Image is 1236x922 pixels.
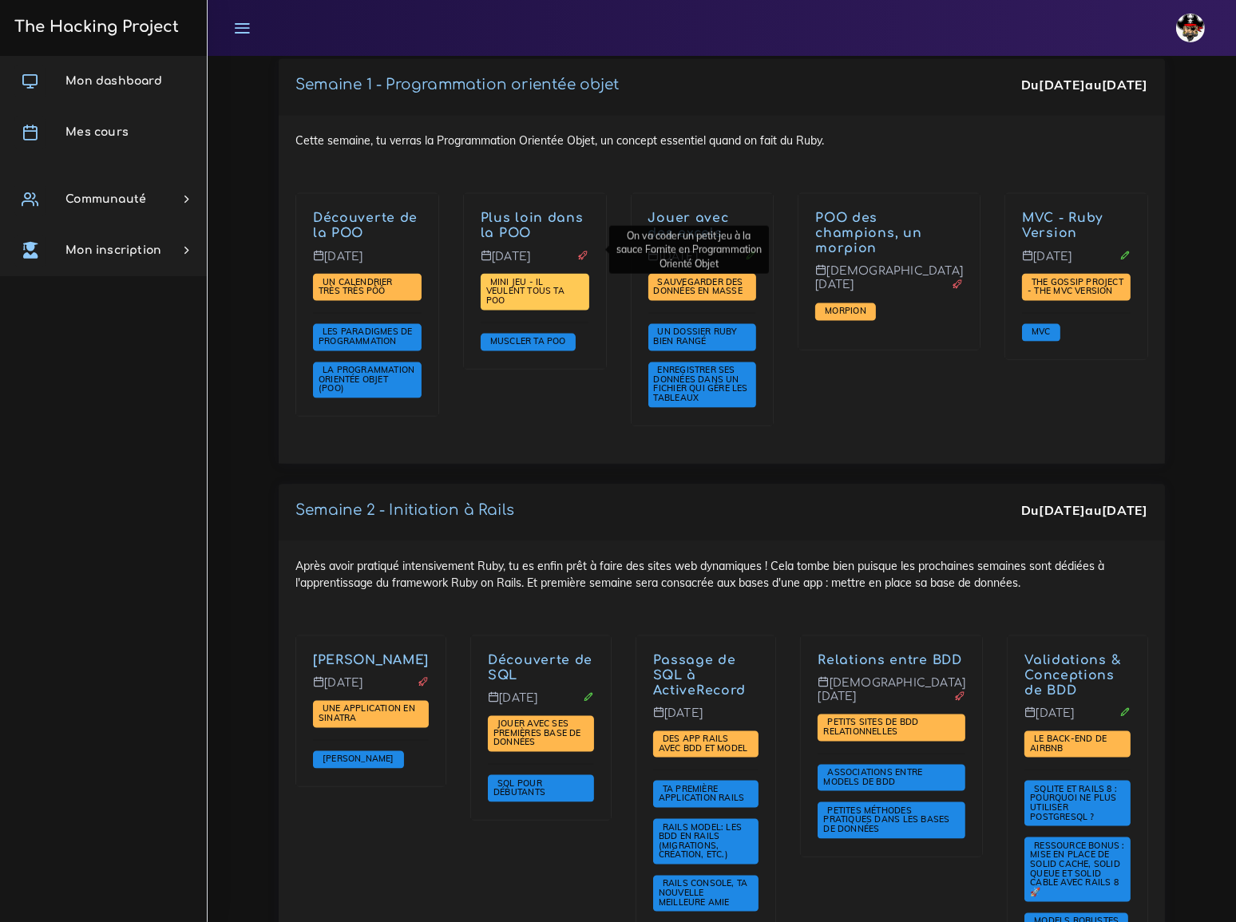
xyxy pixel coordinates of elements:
[823,805,949,834] span: Petites méthodes pratiques dans les bases de données
[1030,841,1125,898] a: Ressource Bonus : Mise en place de Solid Cache, Solid Queue et Solid Cable avec Rails 8 🚀
[1028,276,1123,297] span: The Gossip Project - The MVC version
[319,754,398,765] a: [PERSON_NAME]
[65,193,146,205] span: Communauté
[319,277,393,298] a: Un calendrier très très PÔÔ
[654,364,748,403] span: Enregistrer ses données dans un fichier qui gère les tableaux
[1028,326,1055,338] a: MVC
[1024,706,1131,732] p: [DATE]
[493,718,581,748] a: Jouer avec ses premières base de données
[659,783,749,804] span: Ta première application Rails
[1030,734,1107,754] a: Le Back-end de Airbnb
[313,676,429,702] p: [DATE]
[493,718,581,747] span: Jouer avec ses premières base de données
[65,126,129,138] span: Mes cours
[609,226,769,274] div: On va coder un petit jeu à la sauce Fornite en Programmation Orienté Objet
[1028,277,1123,298] a: The Gossip Project - The MVC version
[653,706,759,732] p: [DATE]
[1028,326,1055,337] span: MVC
[279,116,1165,464] div: Cette semaine, tu verras la Programmation Orientée Objet, un concept essentiel quand on fait du R...
[823,805,949,835] a: Petites méthodes pratiques dans les bases de données
[488,653,592,683] a: Découverte de SQL
[815,264,963,303] p: [DEMOGRAPHIC_DATA][DATE]
[493,778,549,798] a: SQL pour débutants
[823,716,918,737] span: Petits sites de BDD relationnelles
[1176,14,1205,42] img: avatar
[319,702,415,723] span: Une application en Sinatra
[1102,502,1148,518] strong: [DATE]
[10,18,179,36] h3: The Hacking Project
[486,335,570,346] span: Muscler ta POO
[1030,733,1107,754] span: Le Back-end de Airbnb
[823,767,922,788] a: Associations entre models de BDD
[319,326,413,347] a: Les paradigmes de programmation
[1030,840,1125,897] span: Ressource Bonus : Mise en place de Solid Cache, Solid Queue et Solid Cable avec Rails 8 🚀
[319,276,393,297] span: Un calendrier très très PÔÔ
[1030,784,1117,823] a: SQLite et Rails 8 : Pourquoi ne plus utiliser PostgreSQL ?
[821,306,870,317] a: Morpion
[313,211,418,240] a: Découverte de la POO
[486,277,565,307] a: Mini jeu - il veulent tous ta POO
[654,277,747,298] a: Sauvegarder des données en masse
[659,784,749,805] a: Ta première application Rails
[654,365,748,404] a: Enregistrer ses données dans un fichier qui gère les tableaux
[486,336,570,347] a: Muscler ta POO
[1039,77,1085,93] strong: [DATE]
[648,211,729,240] a: Jouer avec des excels
[319,365,414,394] a: La Programmation Orientée Objet (POO)
[1102,77,1148,93] strong: [DATE]
[823,766,922,787] span: Associations entre models de BDD
[1030,783,1117,822] span: SQLite et Rails 8 : Pourquoi ne plus utiliser PostgreSQL ?
[295,77,619,93] a: Semaine 1 - Programmation orientée objet
[319,326,413,346] span: Les paradigmes de programmation
[659,821,742,861] a: Rails Model: les BDD en Rails (migrations, création, etc.)
[654,326,737,346] span: Un dossier Ruby bien rangé
[488,691,594,717] p: [DATE]
[654,326,737,347] a: Un dossier Ruby bien rangé
[486,276,565,306] span: Mini jeu - il veulent tous ta POO
[481,211,584,240] a: Plus loin dans la POO
[313,653,429,667] a: [PERSON_NAME]
[295,502,514,518] a: Semaine 2 - Initiation à Rails
[1022,211,1103,240] a: MVC - Ruby Version
[659,734,752,754] a: Des app Rails avec BDD et Model
[653,653,746,698] a: Passage de SQL à ActiveRecord
[818,653,961,667] a: Relations entre BDD
[1021,76,1148,94] div: Du au
[481,250,589,275] p: [DATE]
[1024,653,1120,698] a: Validations & Conceptions de BDD
[319,364,414,394] span: La Programmation Orientée Objet (POO)
[659,877,748,907] span: Rails Console, ta nouvelle meilleure amie
[1021,501,1148,520] div: Du au
[818,676,965,715] p: [DEMOGRAPHIC_DATA][DATE]
[65,75,162,87] span: Mon dashboard
[659,878,748,908] a: Rails Console, ta nouvelle meilleure amie
[319,703,415,724] a: Une application en Sinatra
[313,250,422,275] p: [DATE]
[659,733,752,754] span: Des app Rails avec BDD et Model
[1039,502,1085,518] strong: [DATE]
[821,305,870,316] span: Morpion
[65,244,161,256] span: Mon inscription
[654,276,747,297] span: Sauvegarder des données en masse
[823,717,918,738] a: Petits sites de BDD relationnelles
[319,753,398,764] span: [PERSON_NAME]
[815,211,921,255] a: POO des champions, un morpion
[1022,250,1131,275] p: [DATE]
